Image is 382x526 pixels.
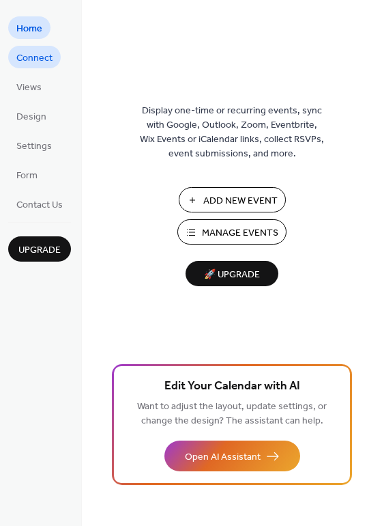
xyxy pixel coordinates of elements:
span: Views [16,81,42,95]
span: Settings [16,139,52,154]
span: Home [16,22,42,36]
span: Open AI Assistant [185,450,261,465]
button: Upgrade [8,236,71,262]
button: Open AI Assistant [164,441,300,471]
span: Design [16,110,46,124]
span: Form [16,169,38,183]
a: Connect [8,46,61,68]
span: Contact Us [16,198,63,212]
span: 🚀 Upgrade [194,266,270,284]
a: Contact Us [8,193,71,215]
button: 🚀 Upgrade [186,261,278,286]
span: Connect [16,51,53,66]
span: Manage Events [202,226,278,240]
a: Form [8,163,46,186]
span: Upgrade [18,243,61,258]
a: Design [8,105,55,127]
span: Add New Event [203,194,278,208]
a: Settings [8,134,60,156]
button: Add New Event [179,187,286,212]
span: Want to adjust the layout, update settings, or change the design? The assistant can help. [137,398,327,430]
button: Manage Events [177,219,286,245]
span: Display one-time or recurring events, sync with Google, Outlook, Zoom, Eventbrite, Wix Events or ... [140,104,324,161]
a: Home [8,16,50,39]
a: Views [8,75,50,98]
span: Edit Your Calendar with AI [164,377,300,396]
